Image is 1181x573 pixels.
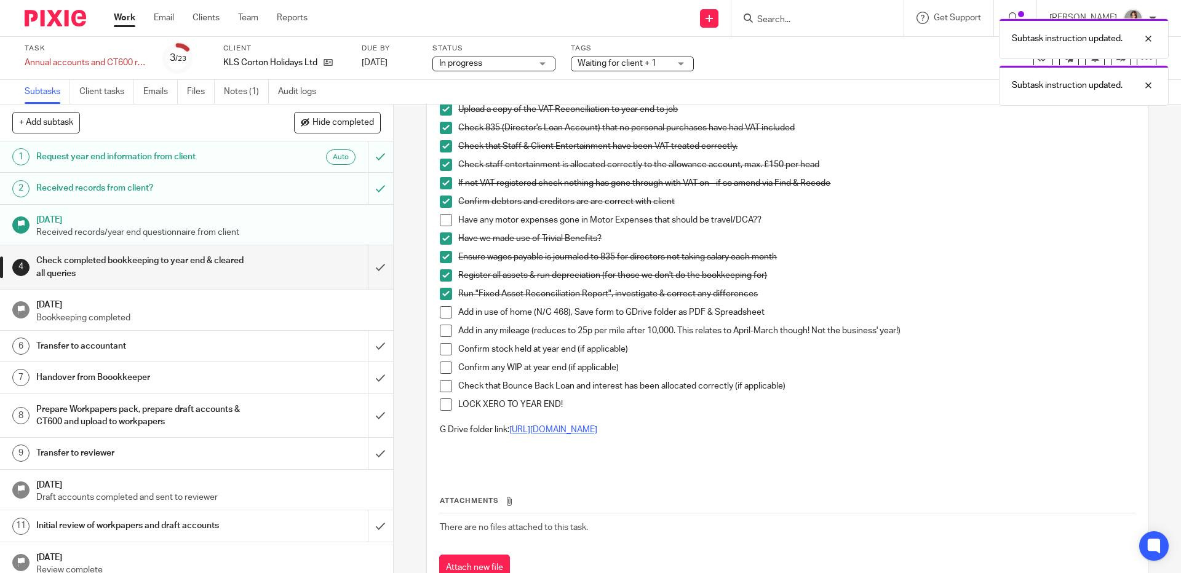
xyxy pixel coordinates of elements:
[509,425,597,434] a: [URL][DOMAIN_NAME]
[25,57,148,69] div: Annual accounts and CT600 return
[36,296,381,311] h1: [DATE]
[362,44,417,53] label: Due by
[12,518,30,535] div: 11
[238,12,258,24] a: Team
[114,12,135,24] a: Work
[170,51,186,65] div: 3
[36,476,381,491] h1: [DATE]
[458,196,1134,208] p: Confirm debtors and creditors are are correct with client
[36,251,249,283] h1: Check completed bookkeeping to year end & cleared all queries
[36,444,249,462] h1: Transfer to reviewer
[25,10,86,26] img: Pixie
[571,44,694,53] label: Tags
[432,44,555,53] label: Status
[326,149,356,165] div: Auto
[154,12,174,24] a: Email
[36,148,249,166] h1: Request year end information from client
[277,12,308,24] a: Reports
[458,103,1134,116] p: Upload a copy of the VAT Reconciliation to year end to job
[362,58,388,67] span: [DATE]
[458,140,1134,152] p: Check that Staff & Client Entertainment have been VAT treated correctly.
[79,80,134,104] a: Client tasks
[440,497,499,504] span: Attachments
[458,380,1134,392] p: Check that Bounce Back Loan and interest has been allocated correctly (if applicable)
[458,325,1134,337] p: Add in any mileage (reduces to 25p per mile after 10,000. This relates to April-March though! Not...
[312,118,374,128] span: Hide completed
[36,337,249,355] h1: Transfer to accountant
[294,112,381,133] button: Hide completed
[36,312,381,324] p: Bookkeeping completed
[143,80,178,104] a: Emails
[36,516,249,535] h1: Initial review of workpapers and draft accounts
[12,180,30,197] div: 2
[36,548,381,564] h1: [DATE]
[458,343,1134,355] p: Confirm stock held at year end (if applicable)
[1123,9,1143,28] img: 22.png
[223,44,346,53] label: Client
[36,400,249,432] h1: Prepare Workpapers pack, prepare draft accounts & CT600 and upload to workpapers
[458,251,1134,263] p: Ensure wages payable is journaled to 835 for directors not taking salary each month
[458,306,1134,318] p: Add in use of home (N/C 468), Save form to GDrive folder as PDF & Spreadsheet
[36,226,381,239] p: Received records/year end questionnaire from client
[25,80,70,104] a: Subtasks
[12,407,30,424] div: 8
[458,177,1134,189] p: If not VAT registered check nothing has gone through with VAT on - if so amend via Find & Recode
[12,148,30,165] div: 1
[458,269,1134,282] p: Register all assets & run depreciation (for those we don't do the bookkeeping for)
[458,362,1134,374] p: Confirm any WIP at year end (if applicable)
[193,12,220,24] a: Clients
[1012,33,1123,45] p: Subtask instruction updated.
[12,259,30,276] div: 4
[440,523,588,532] span: There are no files attached to this task.
[36,211,381,226] h1: [DATE]
[224,80,269,104] a: Notes (1)
[175,55,186,62] small: /23
[278,80,325,104] a: Audit logs
[1012,79,1123,92] p: Subtask instruction updated.
[36,491,381,504] p: Draft accounts completed and sent to reviewer
[439,59,482,68] span: In progress
[36,179,249,197] h1: Received records from client?
[223,57,317,69] p: KLS Corton Holidays Ltd
[12,338,30,355] div: 6
[458,159,1134,171] p: Check staff entertainment is allocated correctly to the allowance account, max. £150 per head
[36,368,249,387] h1: Handover from Boookkeeper
[12,445,30,462] div: 9
[458,288,1134,300] p: Run "Fixed Asset Reconciliation Report", investigate & correct any differences
[25,44,148,53] label: Task
[578,59,656,68] span: Waiting for client + 1
[12,369,30,386] div: 7
[440,424,1134,436] p: G Drive folder link:
[458,232,1134,245] p: Have we made use of Trivial Benefits?
[187,80,215,104] a: Files
[458,214,1134,226] p: Have any motor expenses gone in Motor Expenses that should be travel/DCA??
[12,112,80,133] button: + Add subtask
[458,398,1134,411] p: LOCK XERO TO YEAR END!
[458,122,1134,134] p: Check 835 (Director's Loan Account) that no personal purchases have had VAT included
